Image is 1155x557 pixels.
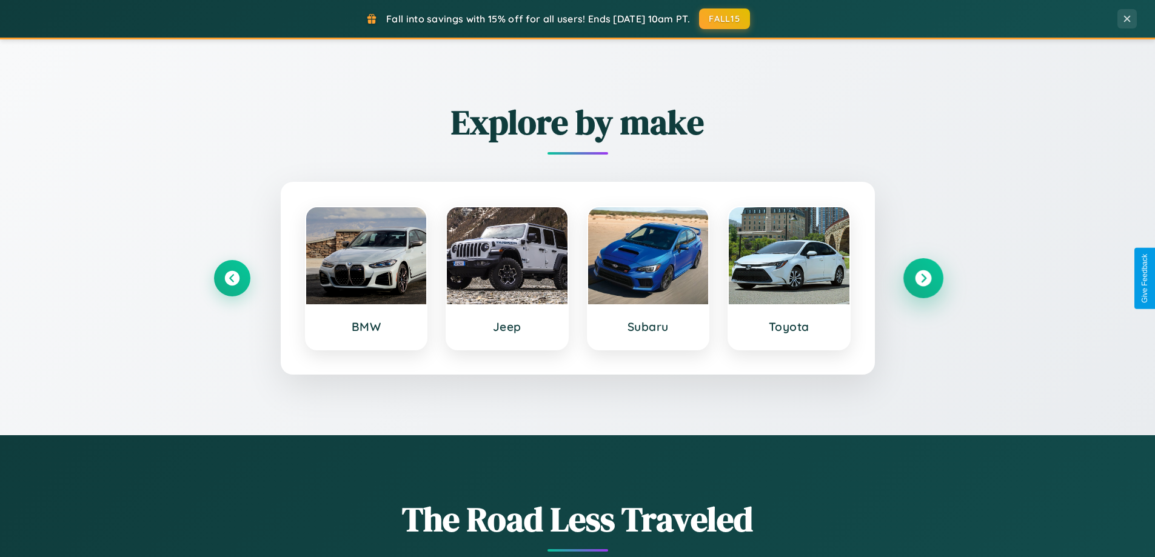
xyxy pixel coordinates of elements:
[214,99,942,145] h2: Explore by make
[318,319,415,334] h3: BMW
[699,8,750,29] button: FALL15
[1140,254,1149,303] div: Give Feedback
[600,319,697,334] h3: Subaru
[741,319,837,334] h3: Toyota
[386,13,690,25] span: Fall into savings with 15% off for all users! Ends [DATE] 10am PT.
[214,496,942,542] h1: The Road Less Traveled
[459,319,555,334] h3: Jeep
